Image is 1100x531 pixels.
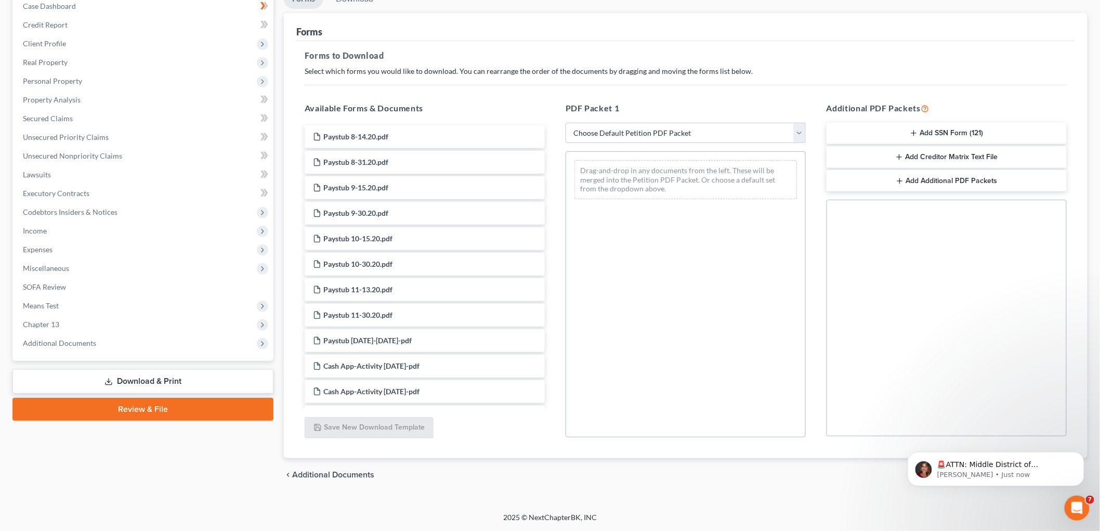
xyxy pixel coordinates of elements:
[23,170,51,179] span: Lawsuits
[296,25,322,38] div: Forms
[23,2,76,10] span: Case Dashboard
[15,90,273,109] a: Property Analysis
[323,209,388,217] span: Paystub 9-30.20.pdf
[1065,496,1090,521] iframe: Intercom live chat
[827,170,1067,192] button: Add Additional PDF Packets
[23,208,117,216] span: Codebtors Insiders & Notices
[12,398,273,421] a: Review & File
[892,430,1100,503] iframe: Intercom notifications message
[323,234,392,243] span: Paystub 10-15.20.pdf
[323,361,420,370] span: Cash App-Activity [DATE]-pdf
[15,109,273,128] a: Secured Claims
[1086,496,1094,504] span: 7
[15,278,273,296] a: SOFA Review
[305,417,434,439] button: Save New Download Template
[284,471,292,479] i: chevron_left
[827,102,1067,114] h5: Additional PDF Packets
[323,183,388,192] span: Paystub 9-15.20.pdf
[23,76,82,85] span: Personal Property
[23,133,109,141] span: Unsecured Priority Claims
[574,160,797,199] div: Drag-and-drop in any documents from the left. These will be merged into the Petition PDF Packet. ...
[23,301,59,310] span: Means Test
[827,123,1067,145] button: Add SSN Form (121)
[23,20,68,29] span: Credit Report
[305,102,545,114] h5: Available Forms & Documents
[23,282,66,291] span: SOFA Review
[23,189,89,198] span: Executory Contracts
[23,114,73,123] span: Secured Claims
[15,16,273,34] a: Credit Report
[323,260,392,268] span: Paystub 10-30.20.pdf
[23,339,96,347] span: Additional Documents
[292,471,374,479] span: Additional Documents
[23,264,69,273] span: Miscellaneous
[23,245,53,254] span: Expenses
[323,336,412,345] span: Paystub [DATE]-[DATE]-pdf
[323,285,392,294] span: Paystub 11-13.20.pdf
[23,95,81,104] span: Property Analysis
[15,147,273,165] a: Unsecured Nonpriority Claims
[23,39,66,48] span: Client Profile
[15,128,273,147] a: Unsecured Priority Claims
[15,184,273,203] a: Executory Contracts
[566,102,806,114] h5: PDF Packet 1
[254,512,846,531] div: 2025 © NextChapterBK, INC
[305,49,1067,62] h5: Forms to Download
[12,369,273,394] a: Download & Print
[323,387,420,396] span: Cash App-Activity [DATE]-pdf
[323,132,388,141] span: Paystub 8-14.20.pdf
[23,226,47,235] span: Income
[305,66,1067,76] p: Select which forms you would like to download. You can rearrange the order of the documents by dr...
[284,471,374,479] a: chevron_left Additional Documents
[323,310,392,319] span: Paystub 11-30.20.pdf
[15,165,273,184] a: Lawsuits
[323,158,388,166] span: Paystub 8-31.20.pdf
[23,58,68,67] span: Real Property
[23,320,59,329] span: Chapter 13
[23,151,122,160] span: Unsecured Nonpriority Claims
[827,146,1067,168] button: Add Creditor Matrix Text File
